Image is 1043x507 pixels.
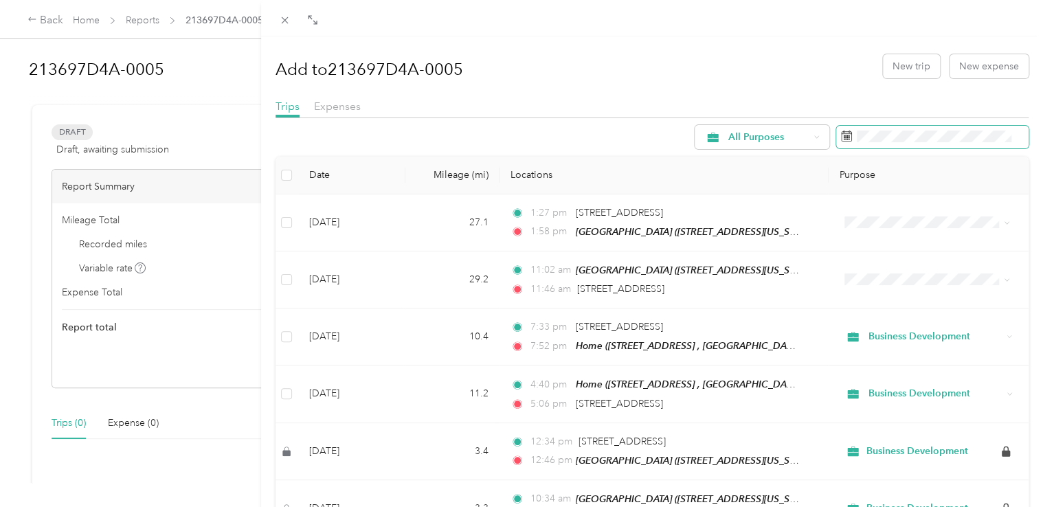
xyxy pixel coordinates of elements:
span: 1:27 pm [530,205,570,221]
th: Mileage (mi) [405,157,500,194]
span: Home ([STREET_ADDRESS] , [GEOGRAPHIC_DATA], [GEOGRAPHIC_DATA]) [576,379,904,390]
span: 7:52 pm [530,339,570,354]
td: 11.2 [405,365,500,422]
span: [GEOGRAPHIC_DATA] ([STREET_ADDRESS][US_STATE]) [576,455,815,466]
span: [STREET_ADDRESS] [576,398,663,409]
span: 4:40 pm [530,377,570,392]
th: Date [298,157,405,194]
span: 1:58 pm [530,224,570,239]
span: 12:34 pm [530,434,572,449]
th: Locations [500,157,829,194]
td: [DATE] [298,194,405,251]
span: Expenses [314,100,361,113]
h1: Add to 213697D4A-0005 [276,53,463,86]
span: [GEOGRAPHIC_DATA] ([STREET_ADDRESS][US_STATE]) [576,493,815,505]
span: [STREET_ADDRESS] [576,321,663,333]
span: [STREET_ADDRESS] [576,207,663,218]
span: 10:34 am [530,491,570,506]
td: [DATE] [298,423,405,480]
span: 7:33 pm [530,319,570,335]
td: 29.2 [405,251,500,308]
span: [STREET_ADDRESS] [579,436,666,447]
iframe: Everlance-gr Chat Button Frame [966,430,1043,507]
span: 11:02 am [530,262,570,278]
span: Home ([STREET_ADDRESS] , [GEOGRAPHIC_DATA], [GEOGRAPHIC_DATA]) [576,340,904,352]
span: Business Development [868,329,1002,344]
span: 12:46 pm [530,453,570,468]
span: Trips [276,100,300,113]
span: [GEOGRAPHIC_DATA] ([STREET_ADDRESS][US_STATE]) [576,226,815,238]
td: 10.4 [405,308,500,365]
button: New expense [950,54,1029,78]
th: Purpose [829,157,1029,194]
button: New trip [883,54,940,78]
span: [GEOGRAPHIC_DATA] ([STREET_ADDRESS][US_STATE]) [576,264,815,276]
td: [DATE] [298,308,405,365]
span: All Purposes [728,133,809,142]
span: 11:46 am [530,282,571,297]
span: 5:06 pm [530,396,570,412]
span: Business Development [866,445,968,458]
td: 27.1 [405,194,500,251]
span: Business Development [868,386,1002,401]
span: [STREET_ADDRESS] [577,283,664,295]
td: [DATE] [298,365,405,422]
td: [DATE] [298,251,405,308]
td: 3.4 [405,423,500,480]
